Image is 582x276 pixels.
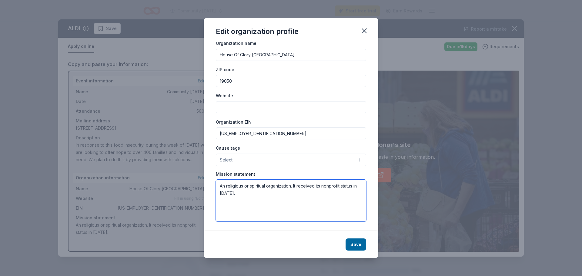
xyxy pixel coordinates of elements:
[216,127,366,139] input: 12-3456789
[216,119,252,125] label: Organization EIN
[216,27,299,36] div: Edit organization profile
[216,67,234,73] label: ZIP code
[346,238,366,251] button: Save
[220,156,232,164] span: Select
[216,75,366,87] input: 12345 (U.S. only)
[216,180,366,221] textarea: An religious or spiritual organization. It received its nonprofit status in [DATE].
[216,154,366,166] button: Select
[216,171,255,177] label: Mission statement
[216,145,240,151] label: Cause tags
[216,40,256,46] label: Organization name
[216,93,233,99] label: Website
